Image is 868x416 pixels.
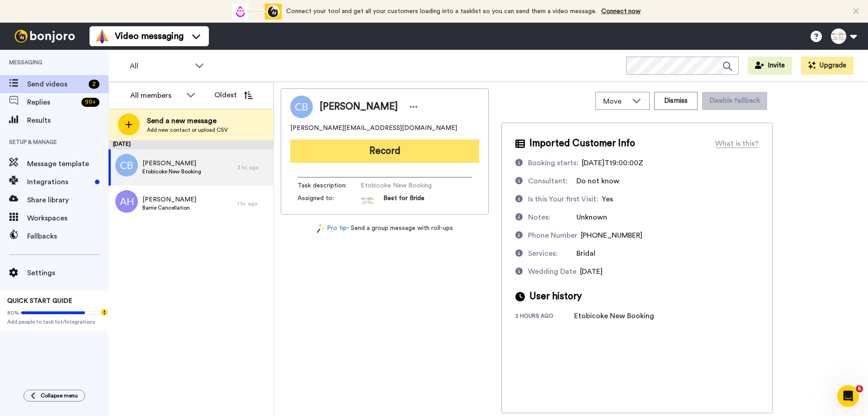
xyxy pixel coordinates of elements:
span: User history [529,290,582,303]
span: Yes [602,196,613,203]
span: [PHONE_NUMBER] [581,232,642,239]
span: Etobicoke New Booking [142,168,201,175]
span: Collapse menu [41,392,78,399]
div: Etobicoke New Booking [574,311,654,321]
div: What is this? [715,138,759,149]
span: Send videos [27,79,85,90]
div: Wedding Date [528,266,576,277]
img: bj-logo-header-white.svg [11,30,79,43]
img: vm-color.svg [95,29,109,43]
span: Settings [27,268,108,278]
span: Move [603,96,627,107]
img: cb.png [115,154,138,177]
span: Message template [27,158,108,169]
span: [PERSON_NAME] [142,195,196,204]
span: Results [27,115,108,126]
span: Replies [27,97,78,108]
div: Phone Number [528,230,577,241]
span: [DATE] [580,268,603,275]
span: Imported Customer Info [529,137,635,150]
span: Connect your tool and get all your customers loading into a tasklist so you can send them a video... [286,8,597,14]
div: 1 hr. ago [237,200,269,207]
div: animation [232,4,282,19]
span: Unknown [576,214,607,221]
a: Pro tip [317,224,347,233]
div: [DATE] [108,140,274,149]
button: Dismiss [654,92,698,110]
img: ah.png [115,190,138,213]
div: All members [130,90,182,101]
span: Workspaces [27,213,108,224]
span: Task description : [297,181,361,190]
span: [DATE]T19:00:00Z [582,159,643,167]
span: Do not know [576,177,619,185]
button: Upgrade [801,57,854,75]
span: Barrie Cancellation [142,204,196,211]
button: Collapse menu [24,390,85,402]
span: Integrations [27,177,91,187]
div: 2 hours ago [515,312,574,321]
span: [PERSON_NAME] [142,159,201,168]
button: Record [290,139,479,163]
span: Etobicoke New Booking [361,181,447,190]
span: Add new contact or upload CSV [147,126,228,134]
div: Tooltip anchor [100,308,108,316]
button: Oldest [208,86,259,104]
div: Booking starts: [528,158,578,168]
button: Invite [748,57,792,75]
img: 91623c71-7e9f-4b80-8d65-0a2994804f61-1625177954.jpg [361,194,374,207]
span: Fallbacks [27,231,108,242]
div: 2 [89,80,99,89]
span: QUICK START GUIDE [7,298,72,304]
span: [PERSON_NAME] [320,100,398,114]
span: Send a new message [147,115,228,126]
button: Disable fallback [702,92,767,110]
div: - Send a group message with roll-ups [281,224,489,233]
span: All [130,61,190,72]
span: 6 [856,385,863,392]
span: Bridal [576,250,595,257]
div: 2 hr. ago [237,164,269,171]
span: 80% [7,309,19,316]
span: [PERSON_NAME][EMAIL_ADDRESS][DOMAIN_NAME] [290,124,457,133]
div: Is this Your first Visit: [528,194,598,205]
span: Add people to task list/Integrations [7,318,101,325]
iframe: Intercom live chat [837,385,859,407]
img: Image of Cristina Bianchi [290,96,313,118]
div: 99 + [81,98,99,107]
img: magic-wand.svg [317,224,325,233]
span: Best for Bride [383,194,425,207]
span: Assigned to: [297,194,361,207]
span: Share library [27,195,108,206]
div: Notes: [528,212,550,223]
div: Consultant: [528,176,567,186]
a: Connect now [601,8,641,14]
div: Services: [528,248,557,259]
span: Video messaging [115,30,184,43]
